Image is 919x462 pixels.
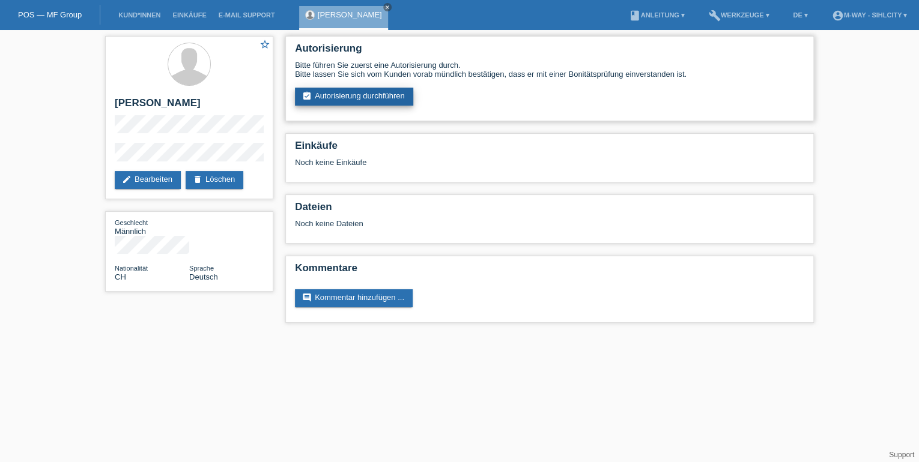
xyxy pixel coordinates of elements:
i: comment [302,293,312,302]
i: account_circle [832,10,844,22]
span: Deutsch [189,272,218,281]
h2: Dateien [295,201,804,219]
a: star_border [259,39,270,52]
i: edit [122,175,132,184]
a: Einkäufe [166,11,212,19]
a: buildWerkzeuge ▾ [703,11,775,19]
div: Noch keine Dateien [295,219,662,228]
i: book [628,10,640,22]
a: commentKommentar hinzufügen ... [295,289,413,307]
a: E-Mail Support [213,11,281,19]
h2: Einkäufe [295,140,804,158]
i: close [384,4,390,10]
span: Nationalität [115,265,148,272]
a: Kund*innen [112,11,166,19]
a: editBearbeiten [115,171,181,189]
a: account_circlem-way - Sihlcity ▾ [826,11,913,19]
i: assignment_turned_in [302,91,312,101]
h2: Autorisierung [295,43,804,61]
a: close [383,3,392,11]
span: Sprache [189,265,214,272]
a: POS — MF Group [18,10,82,19]
a: deleteLöschen [186,171,243,189]
a: bookAnleitung ▾ [622,11,690,19]
i: build [709,10,721,22]
h2: [PERSON_NAME] [115,97,264,115]
span: Geschlecht [115,219,148,226]
a: assignment_turned_inAutorisierung durchführen [295,88,413,106]
a: [PERSON_NAME] [318,10,382,19]
h2: Kommentare [295,262,804,280]
div: Männlich [115,218,189,236]
a: DE ▾ [787,11,813,19]
i: delete [193,175,202,184]
div: Noch keine Einkäufe [295,158,804,176]
span: Schweiz [115,272,126,281]
a: Support [889,451,914,459]
i: star_border [259,39,270,50]
div: Bitte führen Sie zuerst eine Autorisierung durch. Bitte lassen Sie sich vom Kunden vorab mündlich... [295,61,804,79]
